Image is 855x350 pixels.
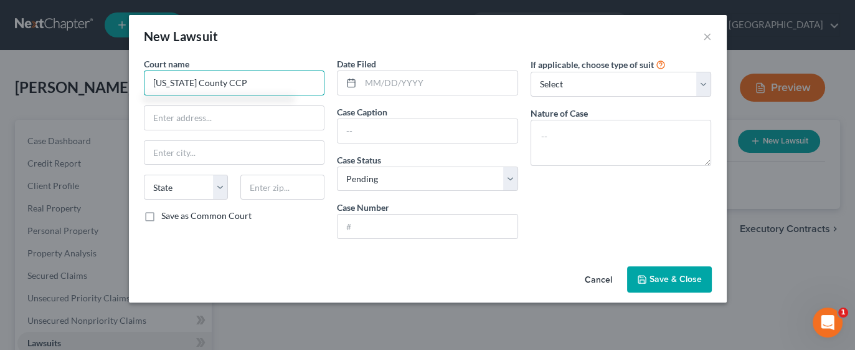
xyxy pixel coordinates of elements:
[337,105,387,119] label: Case Caption
[144,141,324,165] input: Enter city...
[337,155,381,165] span: Case Status
[338,119,517,143] input: --
[173,29,218,44] span: Lawsuit
[531,58,654,71] label: If applicable, choose type of suit
[144,106,324,130] input: Enter address...
[161,210,252,222] label: Save as Common Court
[627,266,712,293] button: Save & Close
[144,70,325,95] input: Search court by name...
[531,107,588,120] label: Nature of Case
[575,268,622,293] button: Cancel
[240,175,324,200] input: Enter zip...
[703,29,712,44] button: ×
[144,29,171,44] span: New
[337,57,376,70] label: Date Filed
[337,201,389,214] label: Case Number
[838,308,848,318] span: 1
[361,71,517,95] input: MM/DD/YYYY
[338,215,517,238] input: #
[144,59,189,69] span: Court name
[650,274,702,284] span: Save & Close
[813,308,843,338] iframe: Intercom live chat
